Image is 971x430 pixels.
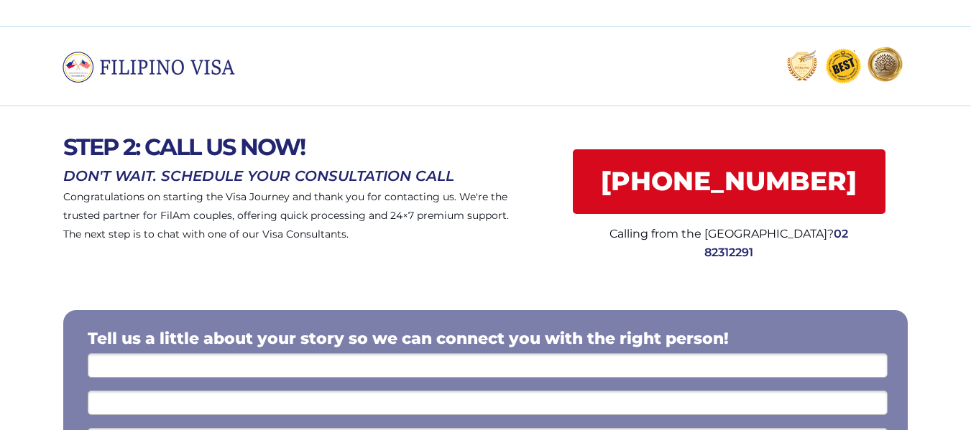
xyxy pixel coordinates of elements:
[63,190,509,240] span: Congratulations on starting the Visa Journey and thank you for contacting us. We're the trusted p...
[573,149,885,214] a: [PHONE_NUMBER]
[63,167,454,184] span: DON'T WAIT. SCHEDULE YOUR CONSULTATION CALL
[609,227,834,240] span: Calling from the [GEOGRAPHIC_DATA]?
[88,329,729,348] span: Tell us a little about your story so we can connect you with the right person!
[573,166,885,197] span: [PHONE_NUMBER]
[63,133,305,161] span: STEP 2: CALL US NOW!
